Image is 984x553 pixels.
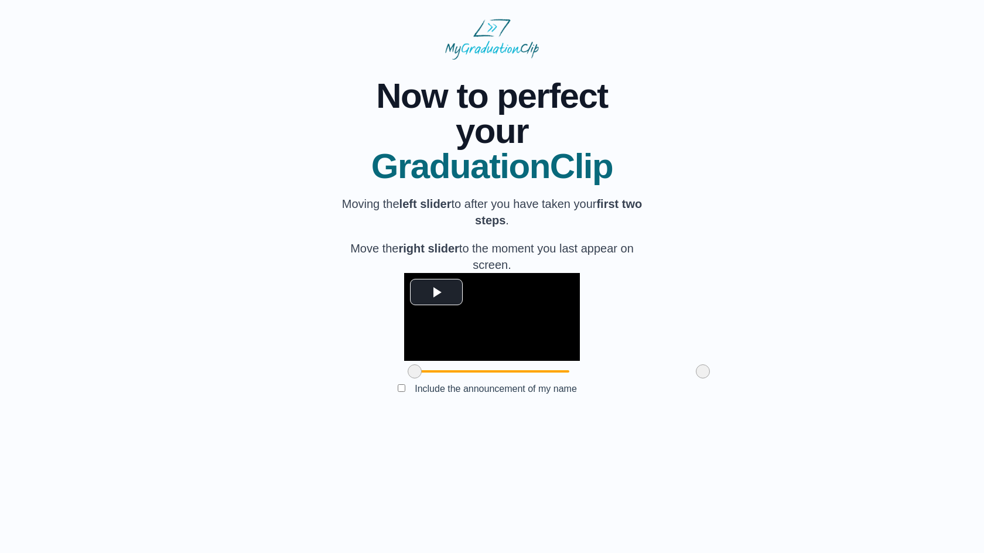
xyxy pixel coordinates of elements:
[404,273,580,361] div: Video Player
[475,197,642,227] b: first two steps
[337,240,647,273] p: Move the to the moment you last appear on screen.
[337,196,647,228] p: Moving the to after you have taken your .
[398,242,459,255] b: right slider
[337,78,647,149] span: Now to perfect your
[445,19,539,60] img: MyGraduationClip
[399,197,452,210] b: left slider
[405,379,586,398] label: Include the announcement of my name
[410,279,463,305] button: Play Video
[337,149,647,184] span: GraduationClip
